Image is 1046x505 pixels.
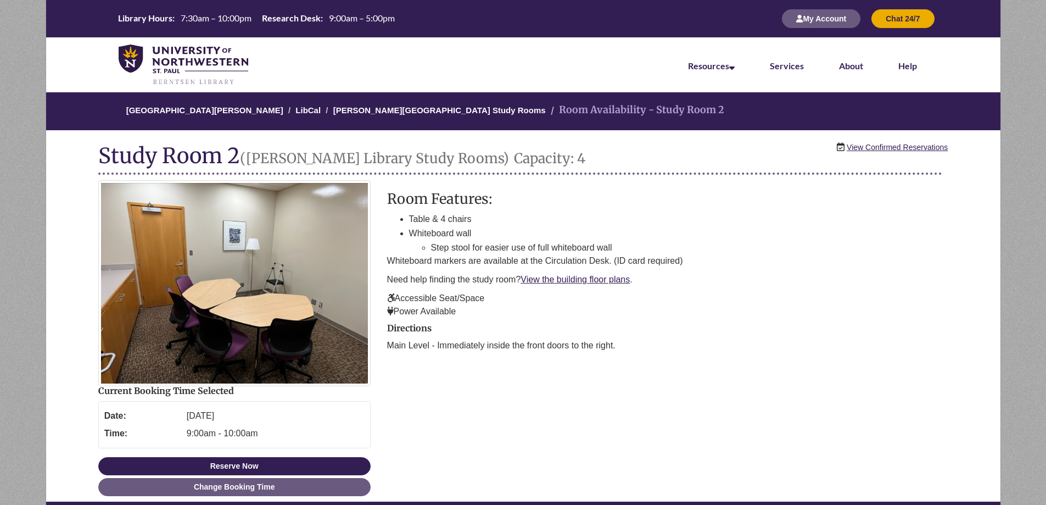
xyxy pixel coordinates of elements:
[871,9,934,28] button: Chat 24/7
[126,106,283,115] a: [GEOGRAPHIC_DATA][PERSON_NAME]
[387,292,948,318] p: Accessible Seat/Space Power Available
[409,226,948,254] li: Whiteboard wall
[431,241,948,255] li: Step stool for easier use of full whiteboard wall
[847,141,948,153] a: View Confirmed Reservations
[514,149,585,167] small: Capacity: 4
[387,191,948,207] h3: Room Features:
[181,13,251,23] span: 7:30am – 10:00pm
[333,106,546,115] a: [PERSON_NAME][GEOGRAPHIC_DATA] Study Rooms
[258,12,325,24] th: Research Desk:
[295,106,321,115] a: LibCal
[114,12,399,24] table: Hours Today
[98,478,371,496] a: Change Booking Time
[387,324,948,334] h2: Directions
[329,13,395,23] span: 9:00am – 5:00pm
[871,14,934,23] a: Chat 24/7
[187,407,365,425] dd: [DATE]
[782,14,860,23] a: My Account
[387,191,948,318] div: description
[104,425,181,442] dt: Time:
[98,180,371,386] img: Study Room 2
[98,144,943,175] h1: Study Room 2
[387,324,948,352] div: directions
[387,339,948,352] p: Main Level - Immediately inside the front doors to the right.
[21,92,1025,130] nav: Breadcrumb
[387,254,948,268] p: Whiteboard markers are available at the Circulation Desk. (ID card required)
[409,212,948,226] li: Table & 4 chairs
[548,102,724,118] li: Room Availability - Study Room 2
[240,149,509,167] small: ([PERSON_NAME] Library Study Rooms)
[98,386,371,396] h2: Current Booking Time Selected
[688,60,735,71] a: Resources
[187,425,365,442] dd: 9:00am - 10:00am
[770,60,804,71] a: Services
[782,9,860,28] button: My Account
[114,12,399,25] a: Hours Today
[98,457,371,475] button: Reserve Now
[521,275,630,284] a: View the building floor plans
[119,45,249,86] img: UNWSP Library Logo
[104,407,181,425] dt: Date:
[114,12,176,24] th: Library Hours:
[387,273,948,286] p: Need help finding the study room? .
[898,60,917,71] a: Help
[839,60,863,71] a: About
